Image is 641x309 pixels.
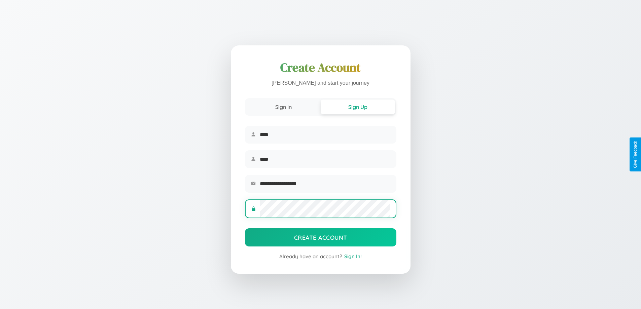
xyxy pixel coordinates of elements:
span: Sign In! [344,253,362,260]
button: Create Account [245,228,396,246]
div: Already have an account? [245,253,396,260]
button: Sign Up [321,100,395,114]
button: Sign In [246,100,321,114]
div: Give Feedback [633,141,638,168]
h1: Create Account [245,60,396,76]
p: [PERSON_NAME] and start your journey [245,78,396,88]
